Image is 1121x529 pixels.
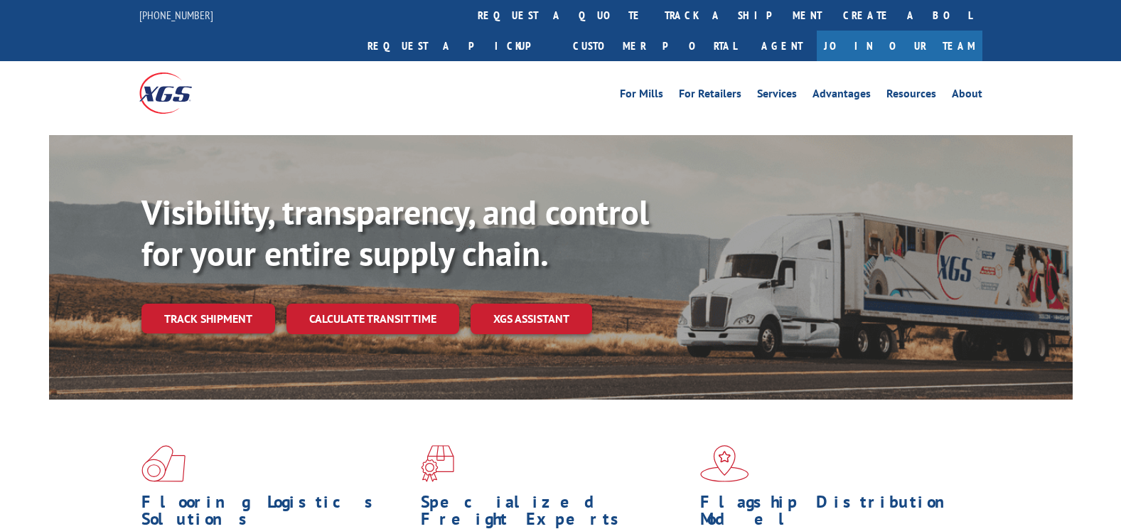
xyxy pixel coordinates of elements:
[679,88,741,104] a: For Retailers
[141,445,186,482] img: xgs-icon-total-supply-chain-intelligence-red
[817,31,982,61] a: Join Our Team
[747,31,817,61] a: Agent
[562,31,747,61] a: Customer Portal
[141,304,275,333] a: Track shipment
[141,190,649,275] b: Visibility, transparency, and control for your entire supply chain.
[886,88,936,104] a: Resources
[952,88,982,104] a: About
[421,445,454,482] img: xgs-icon-focused-on-flooring-red
[286,304,459,334] a: Calculate transit time
[757,88,797,104] a: Services
[471,304,592,334] a: XGS ASSISTANT
[139,8,213,22] a: [PHONE_NUMBER]
[620,88,663,104] a: For Mills
[700,445,749,482] img: xgs-icon-flagship-distribution-model-red
[812,88,871,104] a: Advantages
[357,31,562,61] a: Request a pickup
